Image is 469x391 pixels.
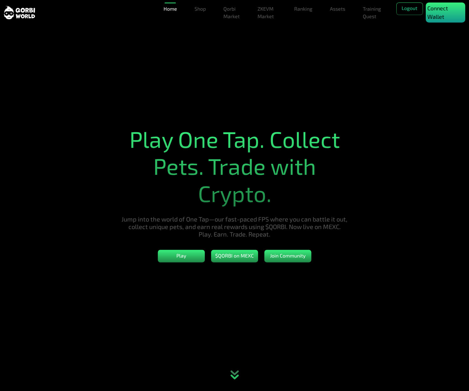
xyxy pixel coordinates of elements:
[327,3,348,15] a: Assets
[4,5,35,20] img: sticky brand-logo
[221,3,242,23] a: Qorbi Market
[396,3,423,15] button: Logout
[158,250,205,263] button: Play
[211,250,258,263] button: $QORBI on MEXC
[292,3,315,15] a: Ranking
[255,3,279,23] a: ZKEVM Market
[221,363,248,391] div: animation
[192,3,208,15] a: Shop
[121,216,348,238] h5: Jump into the world of One Tap—our fast-paced FPS where you can battle it out, collect unique pet...
[264,250,311,263] button: Join Community
[427,4,464,21] p: Connect Wallet
[121,125,348,206] h1: Play One Tap. Collect Pets. Trade with Crypto.
[360,3,384,23] a: Training Quest
[161,3,180,15] a: Home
